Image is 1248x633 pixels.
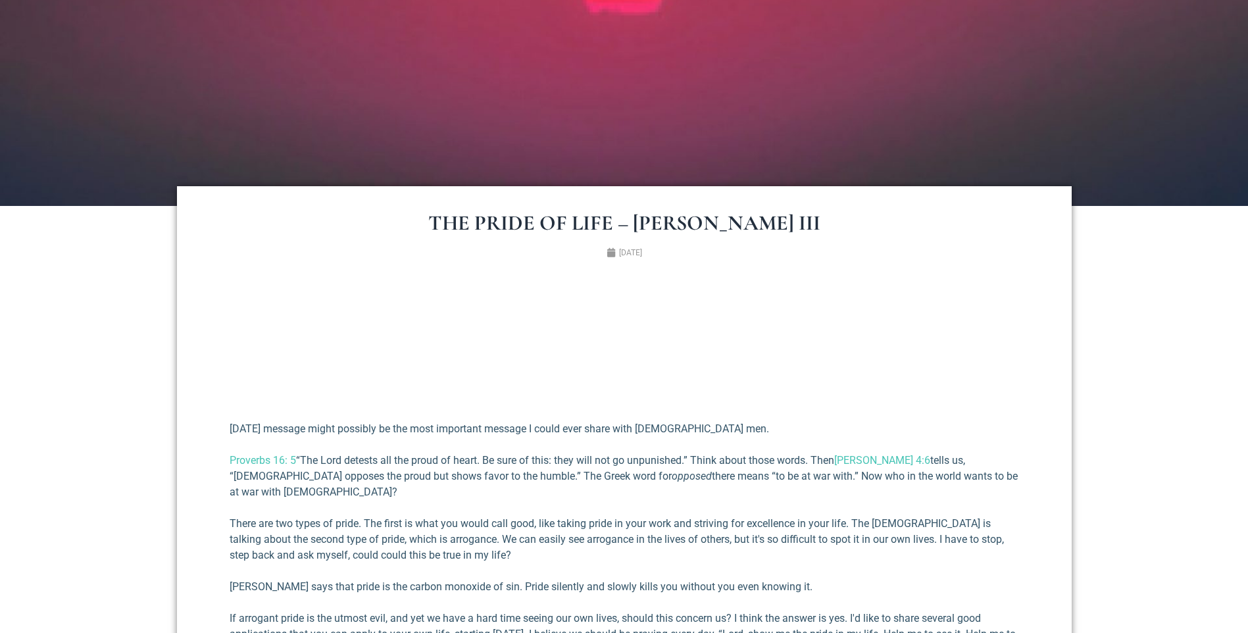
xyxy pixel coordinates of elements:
h1: The Pride of Life – [PERSON_NAME] III [230,213,1019,234]
a: [PERSON_NAME] 4:6 [834,454,930,467]
em: opposed [672,470,712,482]
a: [DATE] [607,247,642,259]
p: There are two types of pride. The first is what you would call good, like taking pride in your wo... [230,516,1019,563]
p: [PERSON_NAME] says that pride is the carbon monoxide of sin. Pride silently and slowly kills you ... [230,579,1019,595]
a: Proverbs 16: 5 [230,454,296,467]
p: [DATE] message might possibly be the most important message I could ever share with [DEMOGRAPHIC_... [230,421,1019,437]
p: “The Lord detests all the proud of heart. Be sure of this: they will not go unpunished.” Think ab... [230,453,1019,500]
time: [DATE] [619,248,642,257]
